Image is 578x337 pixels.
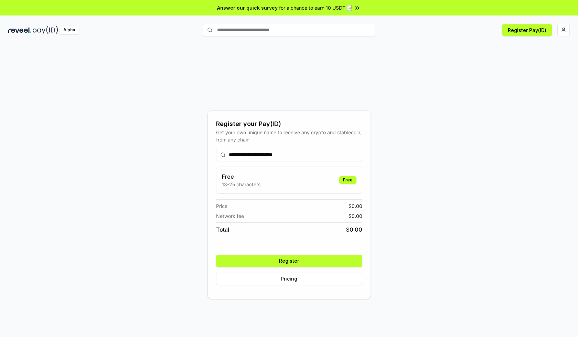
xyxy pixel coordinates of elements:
button: Register [216,255,362,267]
span: Price [216,202,227,210]
button: Register Pay(ID) [502,24,552,36]
img: reveel_dark [8,26,31,34]
div: Register your Pay(ID) [216,119,362,129]
p: 13-25 characters [222,181,260,188]
span: Total [216,225,229,234]
div: Get your own unique name to receive any crypto and stablecoin, from any chain [216,129,362,143]
span: Answer our quick survey [217,4,278,11]
button: Pricing [216,273,362,285]
span: $ 0.00 [349,202,362,210]
span: for a chance to earn 10 USDT 📝 [279,4,353,11]
img: pay_id [33,26,58,34]
span: $ 0.00 [346,225,362,234]
div: Free [339,176,356,184]
div: Alpha [60,26,79,34]
h3: Free [222,172,260,181]
span: Network fee [216,212,244,220]
span: $ 0.00 [349,212,362,220]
